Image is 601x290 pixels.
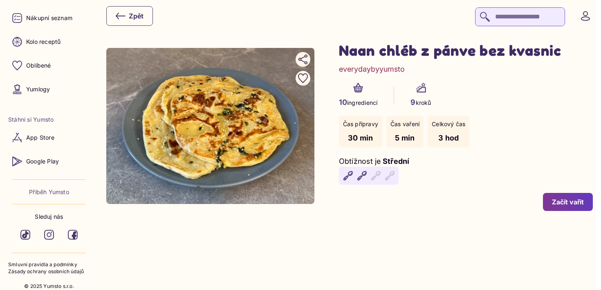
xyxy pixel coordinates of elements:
a: App Store [8,128,90,147]
iframe: Advertisement [106,227,593,288]
a: Příběh Yumsto [29,188,69,196]
span: 10 [339,98,348,106]
p: © 2025 Yumsto s.r.o. [24,283,74,290]
a: Oblíbené [8,56,90,75]
div: Začít vařit [552,197,584,206]
span: 30 min [348,134,373,142]
img: undefined [106,48,314,204]
p: Celkový čas [432,120,465,128]
p: Čas vaření [390,120,419,128]
a: Google Play [8,152,90,171]
p: Čas přípravy [343,120,379,128]
span: 5 min [395,134,415,142]
li: Stáhni si Yumsto [8,116,90,124]
p: Nákupní seznam [26,14,72,22]
button: Začít vařit [543,193,593,211]
p: ingrediencí [339,97,378,108]
p: Yumlogy [26,85,50,93]
div: Zpět [116,11,144,21]
a: Zásady ochrany osobních údajů [8,268,90,275]
p: Oblíbené [26,61,51,70]
button: Zpět [106,6,153,26]
span: 3 hod [438,134,459,142]
a: Kolo receptů [8,32,90,52]
p: Kolo receptů [26,38,61,46]
a: Nákupní seznam [8,8,90,28]
h1: Naan chléb z pánve bez kvasnic [339,41,593,59]
p: Obtížnost je [339,156,381,167]
p: App Store [26,134,54,142]
p: Sleduj nás [35,213,63,221]
p: Google Play [26,157,59,165]
span: 9 [410,98,415,106]
a: everydaybyyumsto [339,63,405,75]
a: Smluvní pravidla a podmínky [8,261,90,268]
p: kroků [410,97,431,108]
a: Yumlogy [8,79,90,99]
span: Střední [383,157,410,165]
